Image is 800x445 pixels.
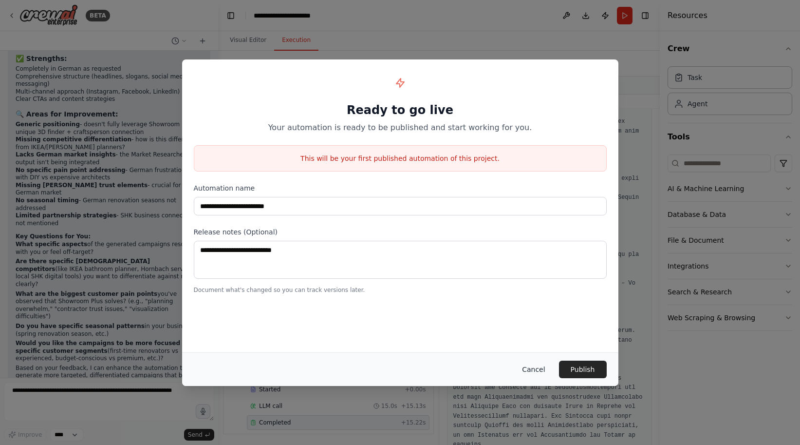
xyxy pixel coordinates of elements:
[514,361,553,378] button: Cancel
[194,122,607,134] p: Your automation is ready to be published and start working for you.
[559,361,607,378] button: Publish
[194,286,607,294] p: Document what's changed so you can track versions later.
[194,183,607,193] label: Automation name
[194,154,606,163] p: This will be your first published automation of this project.
[194,227,607,237] label: Release notes (Optional)
[194,102,607,118] h1: Ready to go live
